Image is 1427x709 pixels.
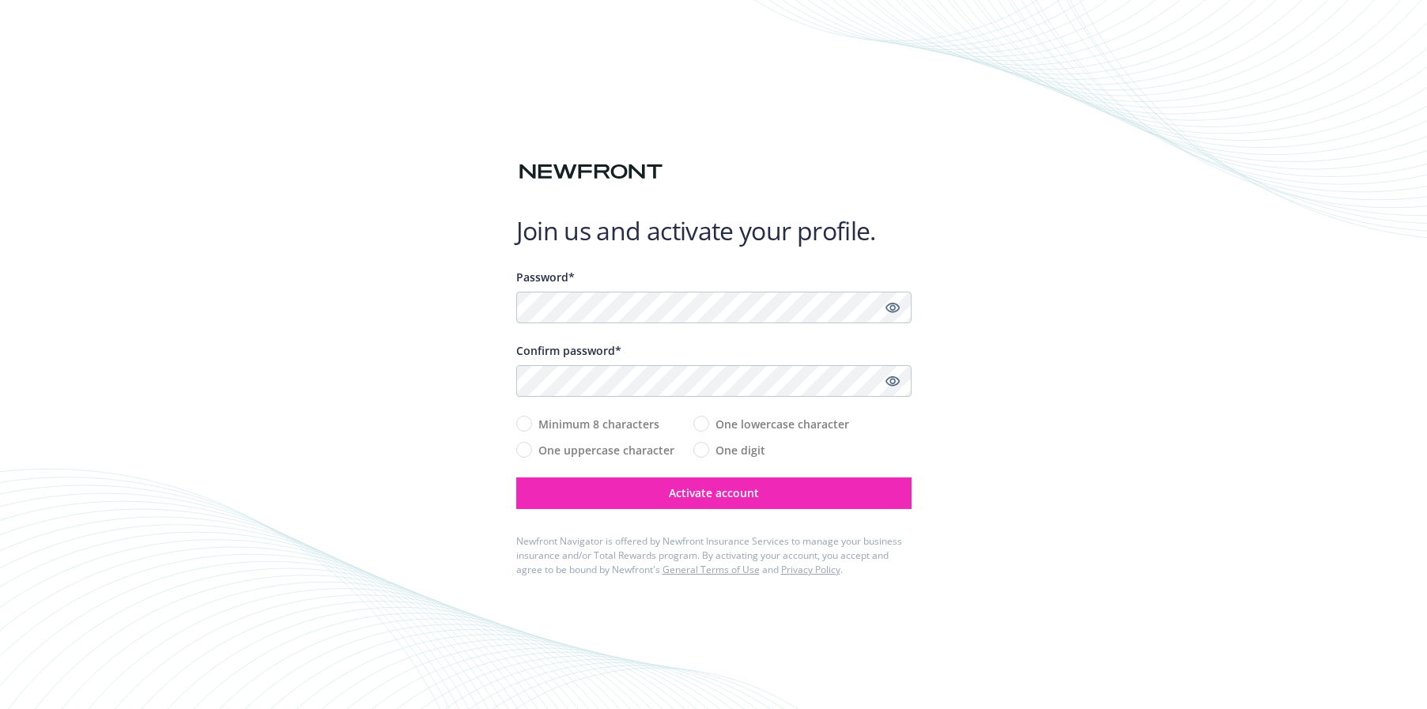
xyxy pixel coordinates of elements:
input: Confirm your unique password... [516,365,912,397]
span: Confirm password* [516,343,621,358]
a: Privacy Policy [781,563,840,576]
div: Newfront Navigator is offered by Newfront Insurance Services to manage your business insurance an... [516,534,912,577]
input: Enter a unique password... [516,292,912,323]
img: Newfront logo [516,158,666,186]
a: Show password [883,371,902,390]
a: Show password [883,298,902,317]
span: One uppercase character [538,442,674,458]
a: General Terms of Use [663,563,760,576]
h1: Join us and activate your profile. [516,215,912,247]
span: Activate account [669,485,759,500]
span: One lowercase character [715,416,849,432]
span: One digit [715,442,765,458]
span: Password* [516,270,575,285]
span: Minimum 8 characters [538,416,659,432]
button: Activate account [516,477,912,509]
